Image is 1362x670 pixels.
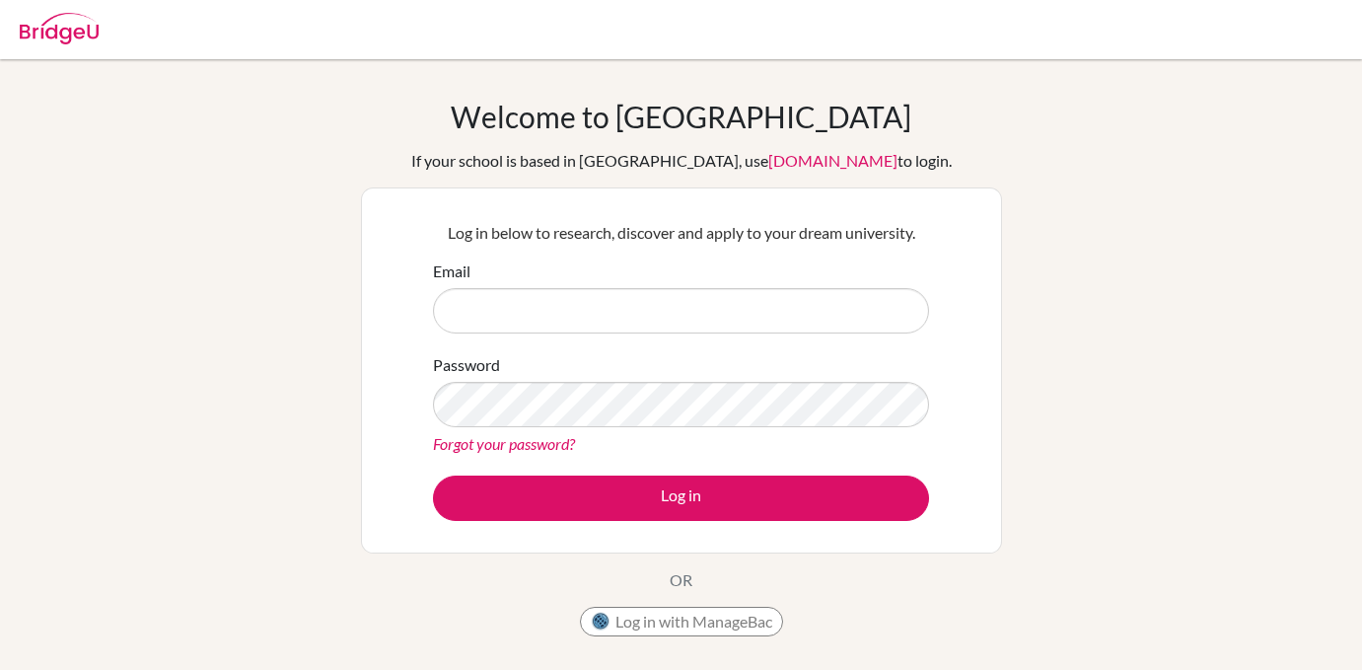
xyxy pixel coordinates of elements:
[433,476,929,521] button: Log in
[433,260,470,283] label: Email
[433,221,929,245] p: Log in below to research, discover and apply to your dream university.
[580,607,783,636] button: Log in with ManageBac
[768,151,897,170] a: [DOMAIN_NAME]
[411,149,952,173] div: If your school is based in [GEOGRAPHIC_DATA], use to login.
[433,434,575,453] a: Forgot your password?
[670,568,692,592] p: OR
[451,99,911,134] h1: Welcome to [GEOGRAPHIC_DATA]
[433,353,500,377] label: Password
[20,13,99,44] img: Bridge-U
